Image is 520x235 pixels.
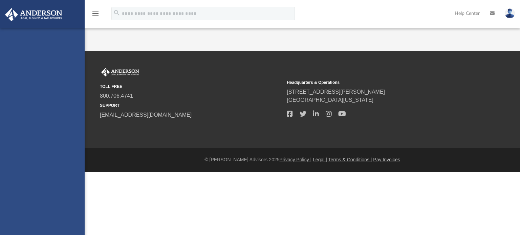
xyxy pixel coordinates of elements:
div: © [PERSON_NAME] Advisors 2025 [85,156,520,163]
a: menu [91,13,100,18]
small: Headquarters & Operations [287,79,469,86]
a: Pay Invoices [373,157,400,162]
img: Anderson Advisors Platinum Portal [100,68,140,77]
a: Privacy Policy | [280,157,312,162]
img: User Pic [505,8,515,18]
a: Terms & Conditions | [328,157,372,162]
a: Legal | [313,157,327,162]
a: [GEOGRAPHIC_DATA][US_STATE] [287,97,373,103]
a: 800.706.4741 [100,93,133,99]
img: Anderson Advisors Platinum Portal [3,8,64,21]
small: TOLL FREE [100,84,282,90]
small: SUPPORT [100,102,282,109]
i: search [113,9,121,17]
a: [EMAIL_ADDRESS][DOMAIN_NAME] [100,112,192,118]
i: menu [91,9,100,18]
a: [STREET_ADDRESS][PERSON_NAME] [287,89,385,95]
